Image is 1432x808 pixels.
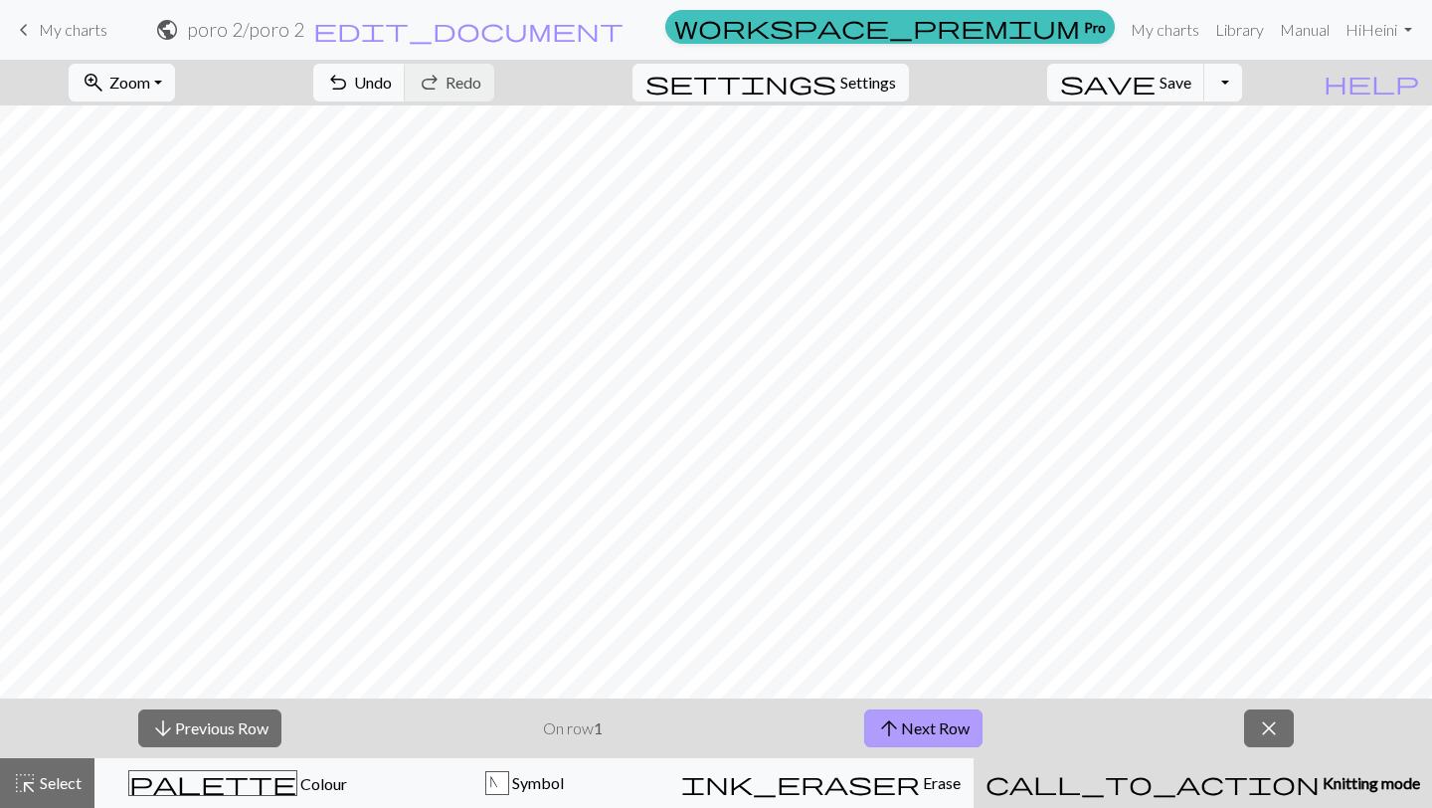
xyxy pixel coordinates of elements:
button: Zoom [69,64,175,101]
button: N Symbol [382,758,669,808]
span: Knitting mode [1320,773,1420,792]
span: edit_document [313,16,624,44]
a: Manual [1272,10,1338,50]
button: Next Row [864,709,983,747]
span: palette [129,769,296,797]
span: ink_eraser [681,769,920,797]
span: Undo [354,73,392,92]
span: Erase [920,773,961,792]
strong: 1 [594,718,603,737]
button: Previous Row [138,709,281,747]
span: save [1060,69,1156,97]
span: arrow_upward [877,714,901,742]
button: Undo [313,64,406,101]
span: Save [1160,73,1191,92]
span: Colour [297,774,347,793]
span: close [1257,714,1281,742]
span: workspace_premium [674,13,1080,41]
span: highlight_alt [13,769,37,797]
span: help [1324,69,1419,97]
a: Library [1207,10,1272,50]
span: Select [37,773,82,792]
i: Settings [645,71,836,95]
a: HiHeini [1338,10,1420,50]
button: SettingsSettings [632,64,909,101]
a: Pro [665,10,1115,44]
p: On row [543,716,603,740]
button: Colour [94,758,382,808]
span: Symbol [509,773,564,792]
a: My charts [12,13,107,47]
span: My charts [39,20,107,39]
span: Settings [840,71,896,95]
span: keyboard_arrow_left [12,16,36,44]
span: public [155,16,179,44]
span: undo [326,69,350,97]
span: settings [645,69,836,97]
button: Knitting mode [974,758,1432,808]
span: Zoom [109,73,150,92]
a: My charts [1123,10,1207,50]
span: arrow_downward [151,714,175,742]
button: Save [1047,64,1205,101]
span: zoom_in [82,69,105,97]
h2: poro 2 / poro 2 [187,18,304,41]
button: Erase [668,758,974,808]
span: call_to_action [985,769,1320,797]
div: N [486,772,508,796]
